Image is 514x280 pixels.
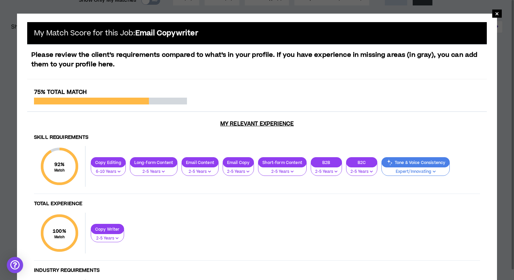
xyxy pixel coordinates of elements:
[186,169,214,175] p: 2-5 Years
[258,160,306,165] p: Short-form Content
[223,160,254,165] p: Email Copy
[91,160,125,165] p: Copy Editing
[315,169,338,175] p: 2-5 Years
[227,169,250,175] p: 2-5 Years
[54,168,65,173] small: Match
[350,169,373,175] p: 2-5 Years
[135,28,198,38] b: Email Copywriter
[7,257,23,273] div: Open Intercom Messenger
[258,163,307,176] button: 2-5 Years
[53,228,66,235] span: 100 %
[34,29,198,37] h5: My Match Score for this Job:
[346,160,377,165] p: B2C
[34,201,480,207] h4: Total Experience
[382,160,449,165] p: Tone & Voice Consistency
[381,163,450,176] button: Expert/Innovating
[311,160,342,165] p: B2B
[130,160,177,165] p: Long-form Content
[95,235,120,242] p: 2-5 Years
[134,169,173,175] p: 2-5 Years
[91,227,124,232] p: Copy Writer
[346,163,377,176] button: 2-5 Years
[386,169,445,175] p: Expert/Innovating
[223,163,254,176] button: 2-5 Years
[34,88,87,96] span: 75% Total Match
[91,230,124,243] button: 2-5 Years
[27,50,487,69] p: Please review the client’s requirements compared to what’s in your profile. If you have experienc...
[53,235,66,240] small: Match
[182,160,218,165] p: Email Content
[91,163,126,176] button: 6-10 Years
[27,120,487,127] h3: My Relevant Experience
[262,169,302,175] p: 2-5 Years
[495,10,499,18] span: ×
[311,163,342,176] button: 2-5 Years
[54,161,65,168] span: 92 %
[182,163,219,176] button: 2-5 Years
[130,163,177,176] button: 2-5 Years
[95,169,121,175] p: 6-10 Years
[34,267,480,274] h4: Industry Requirements
[34,134,480,141] h4: Skill Requirements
